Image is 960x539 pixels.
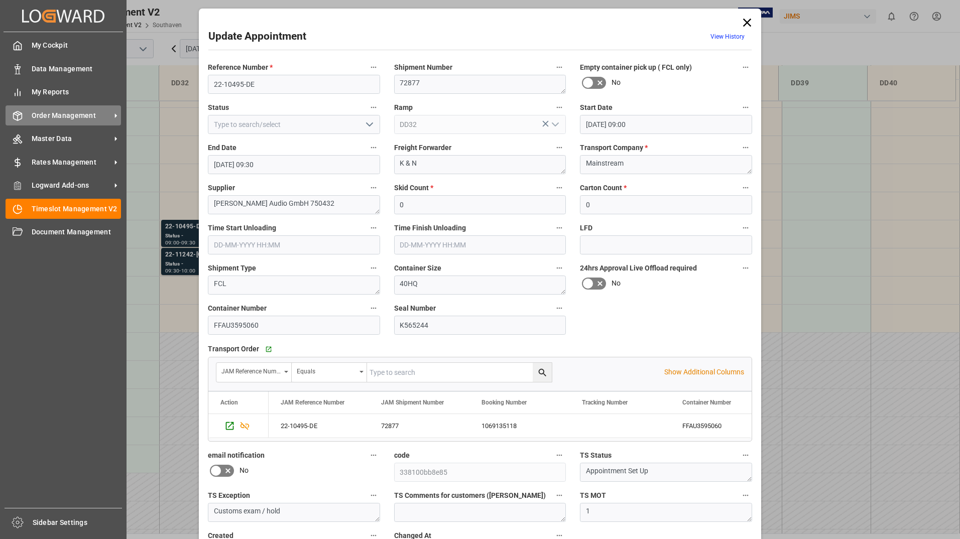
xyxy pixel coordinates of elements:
[367,302,380,315] button: Container Number
[6,82,121,102] a: My Reports
[533,363,552,382] button: search button
[547,117,562,132] button: open menu
[367,261,380,275] button: Shipment Type
[580,223,592,233] span: LFD
[394,102,413,113] span: Ramp
[482,399,527,406] span: Booking Number
[208,115,380,134] input: Type to search/select
[367,101,380,114] button: Status
[208,503,380,522] textarea: Customs exam / hold
[208,450,265,461] span: email notification
[32,64,122,74] span: Data Management
[580,450,612,461] span: TS Status
[208,303,267,314] span: Container Number
[32,227,122,237] span: Document Management
[32,110,111,121] span: Order Management
[682,399,731,406] span: Container Number
[292,363,367,382] button: open menu
[32,157,111,168] span: Rates Management
[553,489,566,502] button: TS Comments for customers ([PERSON_NAME])
[580,155,752,174] textarea: Mainstream
[394,223,466,233] span: Time Finish Unloading
[580,62,692,73] span: Empty container pick up ( FCL only)
[6,222,121,242] a: Document Management
[394,183,433,193] span: Skid Count
[612,77,621,88] span: No
[208,344,259,354] span: Transport Order
[739,261,752,275] button: 24hrs Approval Live Offload required
[381,399,444,406] span: JAM Shipment Number
[553,141,566,154] button: Freight Forwarder
[580,183,627,193] span: Carton Count
[394,143,451,153] span: Freight Forwarder
[553,61,566,74] button: Shipment Number
[580,102,613,113] span: Start Date
[208,195,380,214] textarea: [PERSON_NAME] Audio GmbH 750432
[582,399,628,406] span: Tracking Number
[208,414,269,438] div: Press SPACE to select this row.
[394,155,566,174] textarea: K & N
[6,36,121,55] a: My Cockpit
[367,181,380,194] button: Supplier
[208,223,276,233] span: Time Start Unloading
[367,449,380,462] button: email notification
[739,449,752,462] button: TS Status
[580,503,752,522] textarea: 1
[6,59,121,78] a: Data Management
[394,62,452,73] span: Shipment Number
[367,141,380,154] button: End Date
[394,303,436,314] span: Seal Number
[216,363,292,382] button: open menu
[553,302,566,315] button: Seal Number
[394,263,441,274] span: Container Size
[269,414,369,438] div: 22-10495-DE
[208,143,236,153] span: End Date
[580,143,648,153] span: Transport Company
[739,221,752,234] button: LFD
[553,181,566,194] button: Skid Count *
[208,490,250,501] span: TS Exception
[208,235,380,254] input: DD-MM-YYYY HH:MM
[220,399,238,406] div: Action
[208,263,256,274] span: Shipment Type
[394,235,566,254] input: DD-MM-YYYY HH:MM
[553,261,566,275] button: Container Size
[469,414,570,438] div: 1069135118
[32,204,122,214] span: Timeslot Management V2
[369,414,469,438] div: 72877
[208,276,380,295] textarea: FCL
[361,117,376,132] button: open menu
[670,414,771,438] div: FFAU3595060
[208,62,273,73] span: Reference Number
[32,180,111,191] span: Logward Add-ons
[394,450,410,461] span: code
[394,115,566,134] input: Type to search/select
[580,490,606,501] span: TS MOT
[367,363,552,382] input: Type to search
[6,199,121,218] a: Timeslot Management V2
[553,101,566,114] button: Ramp
[739,101,752,114] button: Start Date
[580,263,697,274] span: 24hrs Approval Live Offload required
[739,489,752,502] button: TS MOT
[553,449,566,462] button: code
[208,183,235,193] span: Supplier
[32,40,122,51] span: My Cockpit
[739,141,752,154] button: Transport Company *
[239,465,249,476] span: No
[281,399,344,406] span: JAM Reference Number
[208,155,380,174] input: DD-MM-YYYY HH:MM
[580,115,752,134] input: DD-MM-YYYY HH:MM
[367,489,380,502] button: TS Exception
[394,75,566,94] textarea: 72877
[33,517,123,528] span: Sidebar Settings
[612,278,621,289] span: No
[32,87,122,97] span: My Reports
[553,221,566,234] button: Time Finish Unloading
[32,133,111,144] span: Master Data
[739,181,752,194] button: Carton Count *
[208,29,306,45] h2: Update Appointment
[664,367,744,377] p: Show Additional Columns
[739,61,752,74] button: Empty container pick up ( FCL only)
[208,102,229,113] span: Status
